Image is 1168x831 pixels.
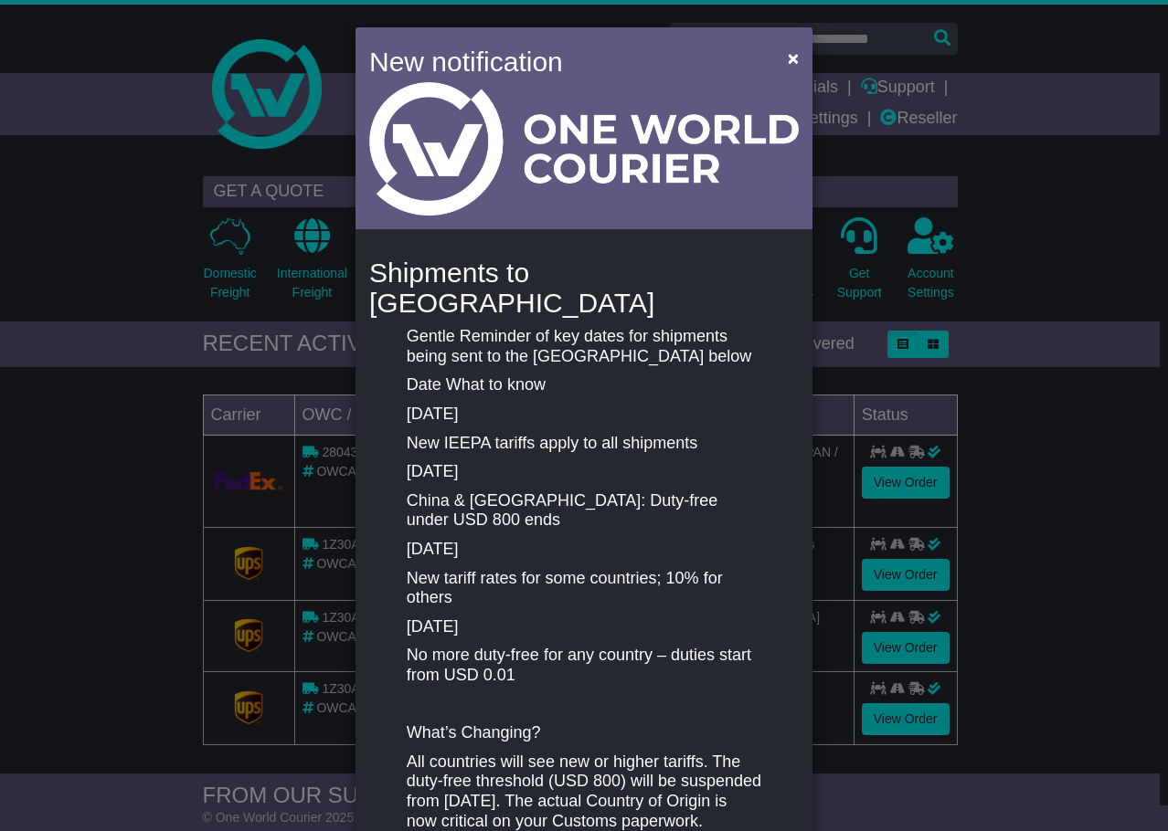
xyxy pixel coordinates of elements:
[779,39,808,77] button: Close
[407,327,761,366] p: Gentle Reminder of key dates for shipments being sent to the [GEOGRAPHIC_DATA] below
[407,540,761,560] p: [DATE]
[407,723,761,743] p: What’s Changing?
[407,569,761,608] p: New tariff rates for some countries; 10% for others
[407,752,761,831] p: All countries will see new or higher tariffs. The duty-free threshold (USD 800) will be suspended...
[369,82,799,216] img: Light
[407,491,761,531] p: China & [GEOGRAPHIC_DATA]: Duty-free under USD 800 ends
[407,375,761,395] p: Date What to know
[407,646,761,685] p: No more duty-free for any country – duties start from USD 0.01
[407,617,761,637] p: [DATE]
[369,41,761,82] h4: New notification
[407,462,761,482] p: [DATE]
[369,258,799,318] h4: Shipments to [GEOGRAPHIC_DATA]
[407,405,761,425] p: [DATE]
[788,47,799,68] span: ×
[407,434,761,454] p: New IEEPA tariffs apply to all shipments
